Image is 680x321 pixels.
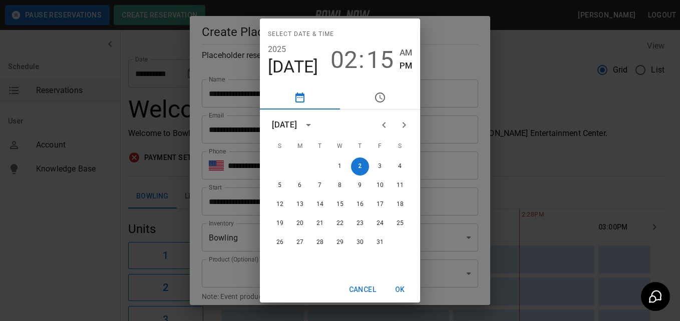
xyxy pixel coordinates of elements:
button: 2025 [268,42,286,56]
button: 1 [331,157,349,175]
span: Wednesday [331,136,349,156]
span: : [359,46,365,74]
span: Monday [291,136,309,156]
button: 20 [291,214,309,232]
button: 27 [291,233,309,251]
button: 24 [371,214,389,232]
button: 5 [271,176,289,194]
button: 29 [331,233,349,251]
button: 18 [391,195,409,213]
button: 28 [311,233,329,251]
button: 22 [331,214,349,232]
button: 15 [367,46,394,74]
button: 9 [351,176,369,194]
button: 16 [351,195,369,213]
button: Previous month [374,115,394,135]
button: 15 [331,195,349,213]
button: 19 [271,214,289,232]
button: Next month [394,115,414,135]
span: Sunday [271,136,289,156]
button: 3 [371,157,389,175]
button: OK [384,280,416,299]
button: 10 [371,176,389,194]
button: 14 [311,195,329,213]
button: 4 [391,157,409,175]
button: 02 [330,46,358,74]
button: 25 [391,214,409,232]
button: AM [400,46,412,59]
button: Cancel [345,280,380,299]
button: calendar view is open, switch to year view [300,116,317,133]
button: 13 [291,195,309,213]
button: 17 [371,195,389,213]
span: Friday [371,136,389,156]
button: pick date [260,85,340,109]
button: 21 [311,214,329,232]
span: Tuesday [311,136,329,156]
span: Saturday [391,136,409,156]
span: Select date & time [268,26,334,42]
button: 26 [271,233,289,251]
button: 31 [371,233,389,251]
button: 6 [291,176,309,194]
button: [DATE] [268,56,318,77]
button: PM [400,59,412,72]
button: pick time [340,85,420,109]
span: Thursday [351,136,369,156]
button: 7 [311,176,329,194]
button: 23 [351,214,369,232]
button: 8 [331,176,349,194]
button: 30 [351,233,369,251]
button: 12 [271,195,289,213]
div: [DATE] [272,119,297,131]
button: 11 [391,176,409,194]
button: 2 [351,157,369,175]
